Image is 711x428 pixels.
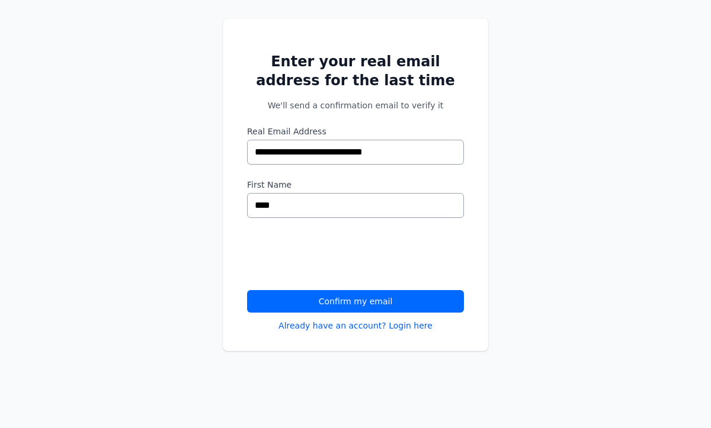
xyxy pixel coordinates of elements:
a: Already have an account? Login here [278,320,433,332]
h2: Enter your real email address for the last time [247,52,464,90]
button: Confirm my email [247,290,464,313]
iframe: reCAPTCHA [247,232,427,278]
label: Real Email Address [247,125,464,137]
p: We'll send a confirmation email to verify it [247,99,464,111]
label: First Name [247,179,464,191]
